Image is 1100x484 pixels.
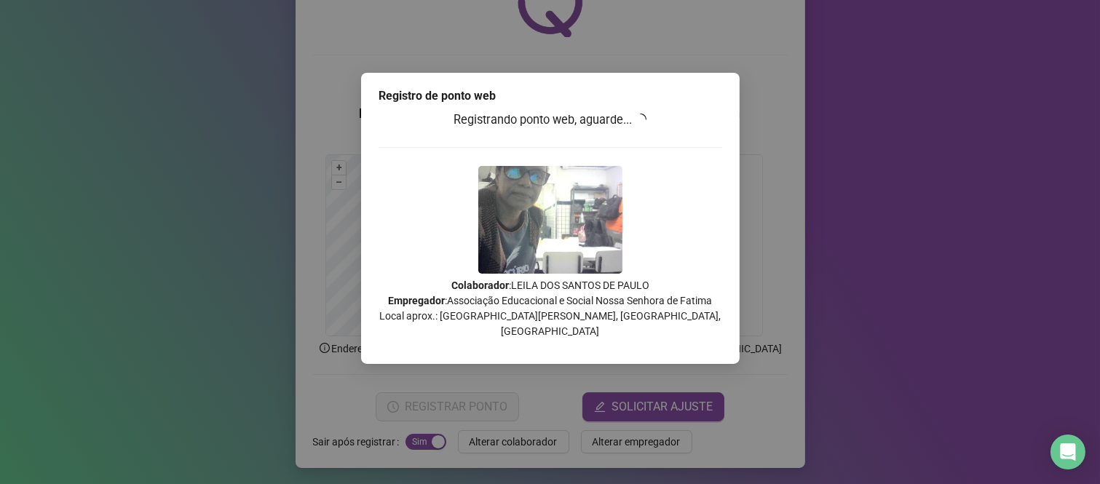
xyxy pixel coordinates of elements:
img: 9k= [478,166,622,274]
div: Registro de ponto web [379,87,722,105]
strong: Colaborador [451,279,509,291]
h3: Registrando ponto web, aguarde... [379,111,722,130]
div: Open Intercom Messenger [1050,435,1085,469]
p: : LEILA DOS SANTOS DE PAULO : Associação Educacional e Social Nossa Senhora de Fatima Local aprox... [379,278,722,339]
strong: Empregador [388,295,445,306]
span: loading [633,112,649,127]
